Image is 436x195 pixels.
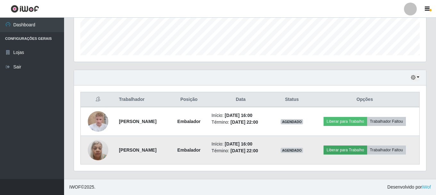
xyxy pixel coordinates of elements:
strong: [PERSON_NAME] [119,119,156,124]
button: Trabalhador Faltou [367,146,406,155]
img: 1734130830737.jpeg [88,136,108,164]
img: CoreUI Logo [11,5,39,13]
span: IWOF [69,184,81,190]
strong: Embalador [177,147,201,153]
a: iWof [422,184,431,190]
th: Opções [310,92,419,107]
time: [DATE] 22:00 [230,120,258,125]
button: Trabalhador Faltou [367,117,406,126]
th: Posição [170,92,208,107]
li: Início: [211,112,270,119]
strong: [PERSON_NAME] [119,147,156,153]
th: Status [274,92,310,107]
button: Liberar para Trabalho [324,146,367,155]
span: AGENDADO [281,148,303,153]
img: 1710091653960.jpeg [88,108,108,135]
span: Desenvolvido por [387,184,431,191]
span: AGENDADO [281,119,303,124]
strong: Embalador [177,119,201,124]
time: [DATE] 16:00 [225,113,252,118]
button: Liberar para Trabalho [324,117,367,126]
th: Data [208,92,274,107]
li: Início: [211,141,270,147]
time: [DATE] 22:00 [230,148,258,153]
li: Término: [211,147,270,154]
span: © 2025 . [69,184,95,191]
time: [DATE] 16:00 [225,141,252,146]
th: Trabalhador [115,92,170,107]
li: Término: [211,119,270,126]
